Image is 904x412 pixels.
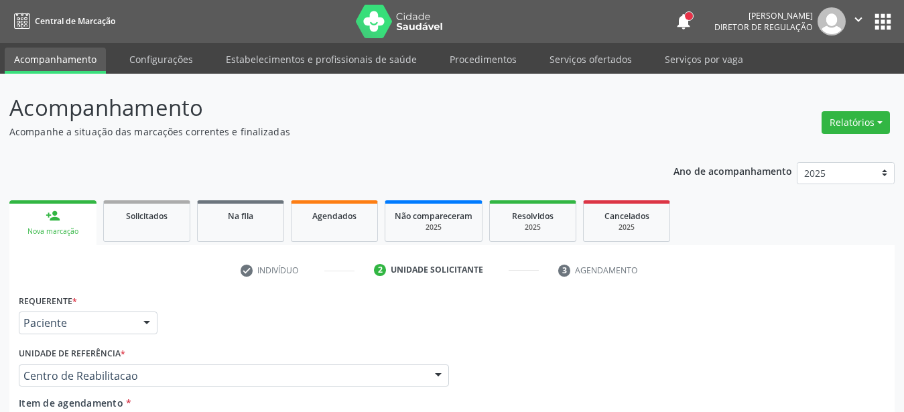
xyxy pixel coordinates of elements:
[818,7,846,36] img: img
[228,210,253,222] span: Na fila
[395,210,472,222] span: Não compareceram
[120,48,202,71] a: Configurações
[851,12,866,27] i: 
[35,15,115,27] span: Central de Marcação
[9,91,629,125] p: Acompanhamento
[312,210,357,222] span: Agendados
[499,222,566,232] div: 2025
[126,210,168,222] span: Solicitados
[714,21,813,33] span: Diretor de regulação
[540,48,641,71] a: Serviços ofertados
[391,264,483,276] div: Unidade solicitante
[216,48,426,71] a: Estabelecimentos e profissionais de saúde
[19,291,77,312] label: Requerente
[374,264,386,276] div: 2
[512,210,554,222] span: Resolvidos
[440,48,526,71] a: Procedimentos
[871,10,895,33] button: apps
[46,208,60,223] div: person_add
[19,397,123,409] span: Item de agendamento
[714,10,813,21] div: [PERSON_NAME]
[395,222,472,232] div: 2025
[9,125,629,139] p: Acompanhe a situação das marcações correntes e finalizadas
[655,48,753,71] a: Serviços por vaga
[846,7,871,36] button: 
[673,162,792,179] p: Ano de acompanhamento
[23,369,422,383] span: Centro de Reabilitacao
[23,316,130,330] span: Paciente
[674,12,693,31] button: notifications
[593,222,660,232] div: 2025
[9,10,115,32] a: Central de Marcação
[19,226,87,236] div: Nova marcação
[604,210,649,222] span: Cancelados
[5,48,106,74] a: Acompanhamento
[822,111,890,134] button: Relatórios
[19,344,125,364] label: Unidade de referência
